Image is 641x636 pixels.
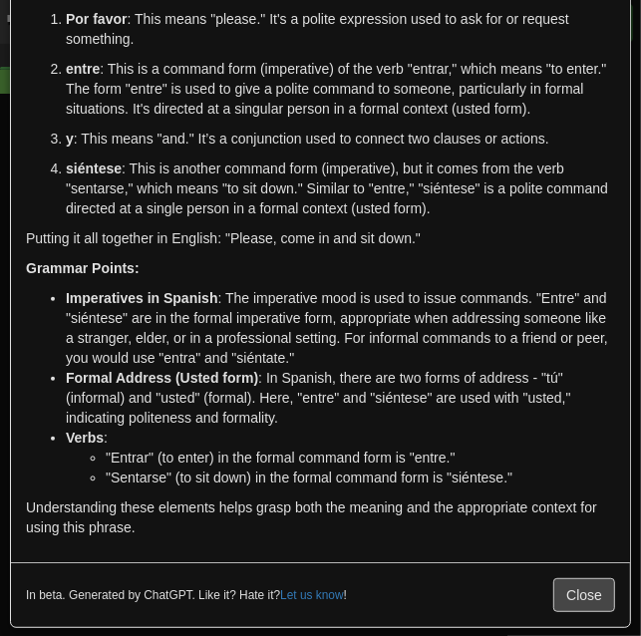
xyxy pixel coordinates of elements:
[66,61,100,77] strong: entre
[66,370,258,386] strong: Formal Address (Usted form)
[66,160,122,176] strong: siéntese
[66,11,127,27] strong: Por favor
[66,159,615,218] p: : This is another command form (imperative), but it comes from the verb "sentarse," which means "...
[26,260,140,276] strong: Grammar Points:
[66,9,615,49] p: : This means "please." It's a polite expression used to ask for or request something.
[26,228,615,248] p: Putting it all together in English: "Please, come in and sit down."
[26,587,347,604] small: In beta. Generated by ChatGPT. Like it? Hate it? !
[66,430,104,446] strong: Verbs
[26,497,615,537] p: Understanding these elements helps grasp both the meaning and the appropriate context for using t...
[66,290,218,306] strong: Imperatives in Spanish
[66,428,615,487] li: :
[106,448,615,468] li: "Entrar" (to enter) in the formal command form is "entre."
[66,131,74,147] strong: y
[66,288,615,368] li: : The imperative mood is used to issue commands. "Entre" and "siéntese" are in the formal imperat...
[280,588,343,602] a: Let us know
[66,129,615,149] p: : This means "and." It’s a conjunction used to connect two clauses or actions.
[66,368,615,428] li: : In Spanish, there are two forms of address - "tú" (informal) and "usted" (formal). Here, "entre...
[66,59,615,119] p: : This is a command form (imperative) of the verb "entrar," which means "to enter." The form "ent...
[553,578,615,612] button: Close
[106,468,615,487] li: "Sentarse" (to sit down) in the formal command form is "siéntese."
